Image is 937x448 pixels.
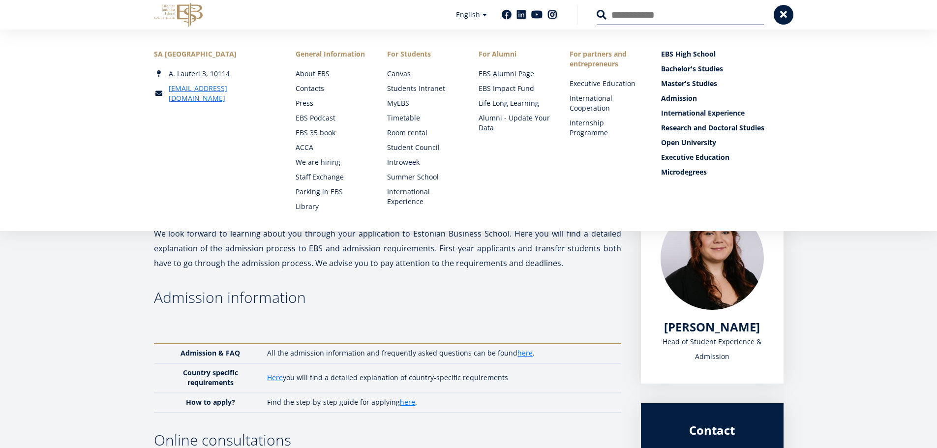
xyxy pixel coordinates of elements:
a: Master's Studies [661,79,784,89]
a: Here [267,373,283,383]
a: Facebook [502,10,512,20]
a: Youtube [531,10,543,20]
a: Students Intranet [387,84,459,93]
a: Executive Education [661,152,784,162]
td: All the admission information and frequently asked questions can be found . [262,344,621,363]
a: [PERSON_NAME] [664,320,760,334]
a: Press [296,98,367,108]
a: International Cooperation [570,93,641,113]
a: Open University [661,138,784,148]
a: Student Council [387,143,459,152]
strong: How to apply? [186,397,235,407]
a: International Experience [387,187,459,207]
a: Canvas [387,69,459,79]
span: For Alumni [479,49,550,59]
p: Find the step-by-step guide for applying . [267,397,611,407]
a: About EBS [296,69,367,79]
a: [EMAIL_ADDRESS][DOMAIN_NAME] [169,84,276,103]
a: Alumni - Update Your Data [479,113,550,133]
a: Instagram [547,10,557,20]
a: EBS Podcast [296,113,367,123]
a: MyEBS [387,98,459,108]
strong: Country specific requirements [183,368,238,387]
a: Life Long Learning [479,98,550,108]
strong: Admission & FAQ [181,348,240,358]
a: We are hiring [296,157,367,167]
a: Contacts [296,84,367,93]
span: [PERSON_NAME] [664,319,760,335]
a: here [400,397,415,407]
a: Microdegrees [661,167,784,177]
a: Bachelor's Studies [661,64,784,74]
a: Staff Exchange [296,172,367,182]
a: Introweek [387,157,459,167]
span: For partners and entrepreneurs [570,49,641,69]
a: here [517,348,533,358]
a: EBS High School [661,49,784,59]
div: A. Lauteri 3, 10114 [154,69,276,79]
a: EBS Impact Fund [479,84,550,93]
div: Head of Student Experience & Admission [661,334,764,364]
a: ACCA [296,143,367,152]
a: Summer School [387,172,459,182]
a: Parking in EBS [296,187,367,197]
a: EBS 35 book [296,128,367,138]
h3: Admission information [154,290,621,305]
a: Room rental [387,128,459,138]
a: For Students [387,49,459,59]
div: Contact [661,423,764,438]
a: International Experience [661,108,784,118]
img: liina reimann [661,207,764,310]
h3: Online consultations [154,433,621,448]
a: Executive Education [570,79,641,89]
p: We look forward to learning about you through your application to Estonian Business School. Here ... [154,226,621,270]
a: Admission [661,93,784,103]
div: SA [GEOGRAPHIC_DATA] [154,49,276,59]
a: Internship Programme [570,118,641,138]
a: Library [296,202,367,211]
span: General Information [296,49,367,59]
a: Timetable [387,113,459,123]
a: EBS Alumni Page [479,69,550,79]
td: you will find a detailed explanation of country-specific requirements [262,363,621,393]
a: Research and Doctoral Studies [661,123,784,133]
a: Linkedin [516,10,526,20]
